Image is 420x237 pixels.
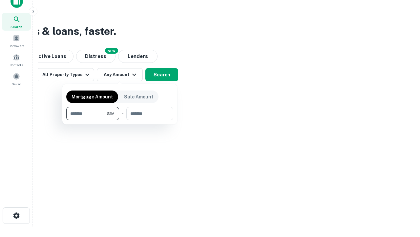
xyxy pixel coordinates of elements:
[72,93,113,100] p: Mortgage Amount
[387,184,420,216] iframe: Chat Widget
[124,93,153,100] p: Sale Amount
[122,107,124,120] div: -
[107,111,115,117] span: $1M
